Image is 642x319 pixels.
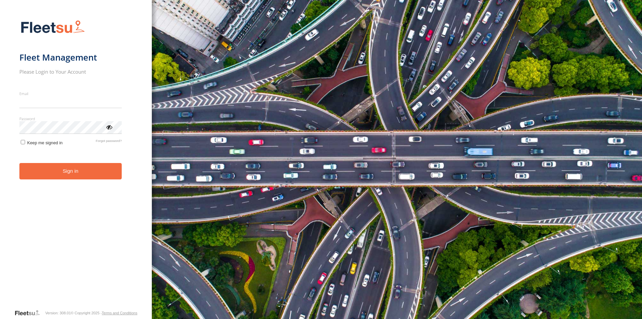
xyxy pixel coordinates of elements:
div: ViewPassword [106,124,112,130]
a: Terms and Conditions [102,311,137,315]
form: main [19,16,133,309]
h2: Please Login to Your Account [19,68,122,75]
input: Keep me signed in [21,140,25,144]
a: Forgot password? [96,139,122,145]
span: Keep me signed in [27,140,63,145]
label: Email [19,91,122,96]
h1: Fleet Management [19,52,122,63]
div: © Copyright 2025 - [71,311,137,315]
button: Sign in [19,163,122,179]
div: Version: 308.01 [45,311,71,315]
img: Fleetsu [19,19,86,36]
label: Password [19,116,122,121]
a: Visit our Website [14,310,45,316]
